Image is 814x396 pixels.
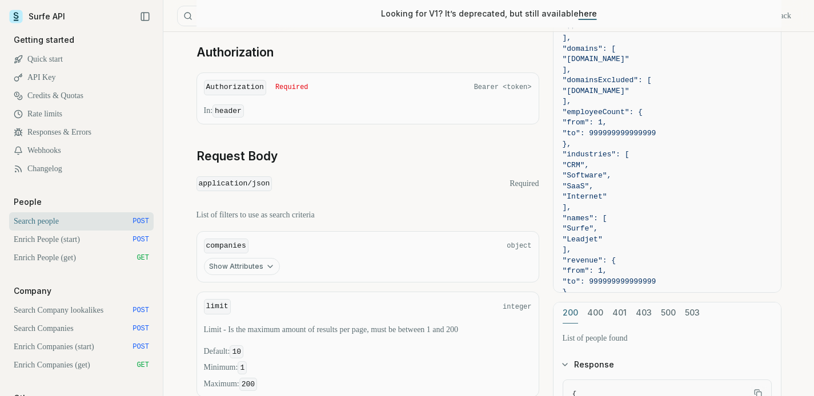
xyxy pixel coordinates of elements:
span: "Leadjet" [563,235,603,244]
a: Search Company lookalikes POST [9,301,154,320]
a: Responses & Errors [9,123,154,142]
span: POST [133,306,149,315]
code: companies [204,239,248,254]
code: Authorization [204,80,266,95]
a: Enrich Companies (start) POST [9,338,154,356]
span: Minimum : [204,362,532,374]
span: "Surfe", [563,224,598,233]
a: Search Companies POST [9,320,154,338]
code: 1 [238,361,247,374]
span: "domainsExcluded": [ [563,76,652,84]
span: "from": 1, [563,118,607,127]
p: Looking for V1? It’s deprecated, but still available [381,8,597,19]
span: Default : [204,346,532,358]
span: ], [563,66,572,74]
a: Webhooks [9,142,154,160]
p: Limit - Is the maximum amount of results per page, must be between 1 and 200 [204,324,532,336]
a: Search people POST [9,212,154,231]
span: "to": 999999999999999 [563,129,656,138]
span: "[DOMAIN_NAME]" [563,87,629,95]
span: ], [563,203,572,212]
span: "domains": [ [563,45,616,53]
p: People [9,196,46,208]
a: Enrich People (get) GET [9,249,154,267]
code: header [212,104,244,118]
span: POST [133,342,149,351]
a: Enrich People (start) POST [9,231,154,249]
a: here [579,9,597,18]
code: limit [204,299,231,314]
p: List of people found [563,333,772,344]
span: "SaaS", [563,182,594,191]
a: Quick start [9,50,154,68]
span: "industries": [ [563,150,629,159]
span: Maximum : [204,378,532,390]
span: }, [563,140,572,148]
span: "names": [ [563,214,607,223]
button: 400 [587,302,603,324]
span: ], [563,97,572,106]
button: Collapse Sidebar [137,8,154,25]
button: 401 [612,302,627,324]
span: "employeeCount": { [563,108,643,116]
code: 10 [230,345,243,358]
span: } [563,288,567,296]
span: POST [133,324,149,333]
span: "CRM", [563,161,590,169]
button: 500 [661,302,676,324]
a: Changelog [9,160,154,178]
a: Enrich Companies (get) GET [9,356,154,374]
span: object [507,241,531,250]
a: Rate limits [9,105,154,123]
button: Response [554,350,781,379]
span: Required [510,178,539,189]
span: Required [275,83,308,92]
span: "revenue": { [563,256,616,265]
span: ], [563,245,572,254]
button: 403 [636,302,652,324]
a: Authorization [197,45,274,60]
a: API Key [9,68,154,87]
p: Getting started [9,34,79,46]
span: GET [137,361,149,370]
span: POST [133,235,149,244]
span: "[DOMAIN_NAME]" [563,55,629,63]
span: Bearer <token> [474,83,532,92]
button: 200 [563,302,578,324]
p: List of filters to use as search criteria [197,209,539,221]
span: "Software", [563,171,612,180]
button: Show Attributes [204,258,280,275]
span: integer [503,302,531,312]
p: In: [204,105,532,117]
span: "from": 1, [563,266,607,275]
code: application/json [197,176,272,192]
span: "Internet" [563,192,607,201]
button: Search⌘K [177,6,463,26]
a: Credits & Quotas [9,87,154,105]
a: Surfe API [9,8,65,25]
button: 503 [685,302,700,324]
span: GET [137,253,149,262]
span: "to": 999999999999999 [563,277,656,286]
p: Company [9,285,56,297]
span: ], [563,34,572,42]
code: 200 [239,378,257,391]
span: POST [133,217,149,226]
a: Request Body [197,148,278,164]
